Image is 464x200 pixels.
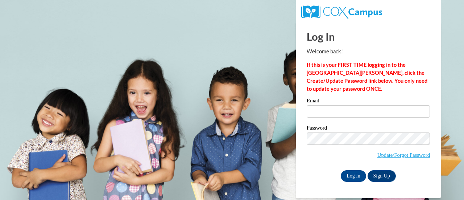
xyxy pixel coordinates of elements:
input: Log In [341,170,366,182]
p: Welcome back! [307,48,430,56]
h1: Log In [307,29,430,44]
a: COX Campus [301,8,382,15]
strong: If this is your FIRST TIME logging in to the [GEOGRAPHIC_DATA][PERSON_NAME], click the Create/Upd... [307,62,427,92]
a: Update/Forgot Password [377,152,430,158]
label: Email [307,98,430,105]
img: COX Campus [301,5,382,19]
a: Sign Up [368,170,396,182]
label: Password [307,125,430,132]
